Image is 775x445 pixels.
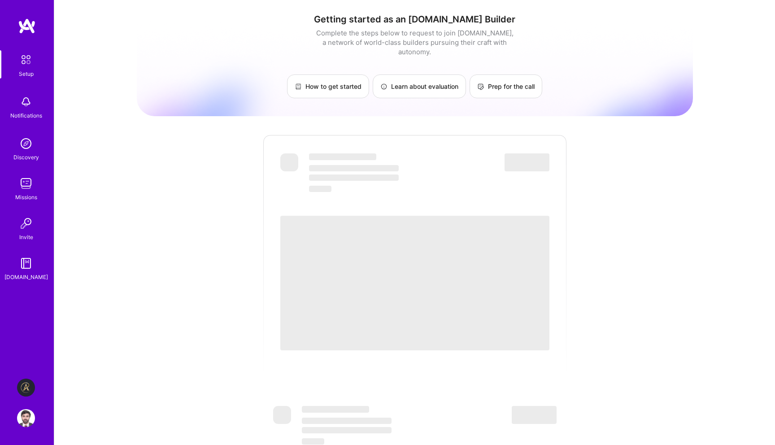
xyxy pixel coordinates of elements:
img: Prep for the call [477,83,484,90]
div: Setup [19,69,34,79]
div: Complete the steps below to request to join [DOMAIN_NAME], a network of world-class builders purs... [314,28,516,57]
a: Aldea: Transforming Behavior Change Through AI-Driven Coaching [15,379,37,397]
img: teamwork [17,175,35,192]
img: discovery [17,135,35,153]
h1: Getting started as an [DOMAIN_NAME] Builder [137,14,693,25]
div: Notifications [10,111,42,120]
a: User Avatar [15,409,37,427]
img: guide book [17,254,35,272]
div: Invite [19,232,33,242]
span: ‌ [505,153,549,171]
span: ‌ [309,186,331,192]
img: Aldea: Transforming Behavior Change Through AI-Driven Coaching [17,379,35,397]
div: Missions [15,192,37,202]
img: Learn about evaluation [380,83,387,90]
span: ‌ [309,153,376,160]
a: Prep for the call [470,74,542,98]
span: ‌ [302,418,392,424]
img: User Avatar [17,409,35,427]
span: ‌ [302,406,369,413]
div: Discovery [13,153,39,162]
span: ‌ [302,438,324,445]
img: How to get started [295,83,302,90]
img: logo [18,18,36,34]
span: ‌ [309,165,399,171]
span: ‌ [273,406,291,424]
span: ‌ [302,427,392,433]
img: Invite [17,214,35,232]
span: ‌ [512,406,557,424]
img: bell [17,93,35,111]
span: ‌ [280,216,549,350]
span: ‌ [280,153,298,171]
span: ‌ [309,175,399,181]
a: How to get started [287,74,369,98]
a: Learn about evaluation [373,74,466,98]
div: [DOMAIN_NAME] [4,272,48,282]
img: setup [17,50,35,69]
